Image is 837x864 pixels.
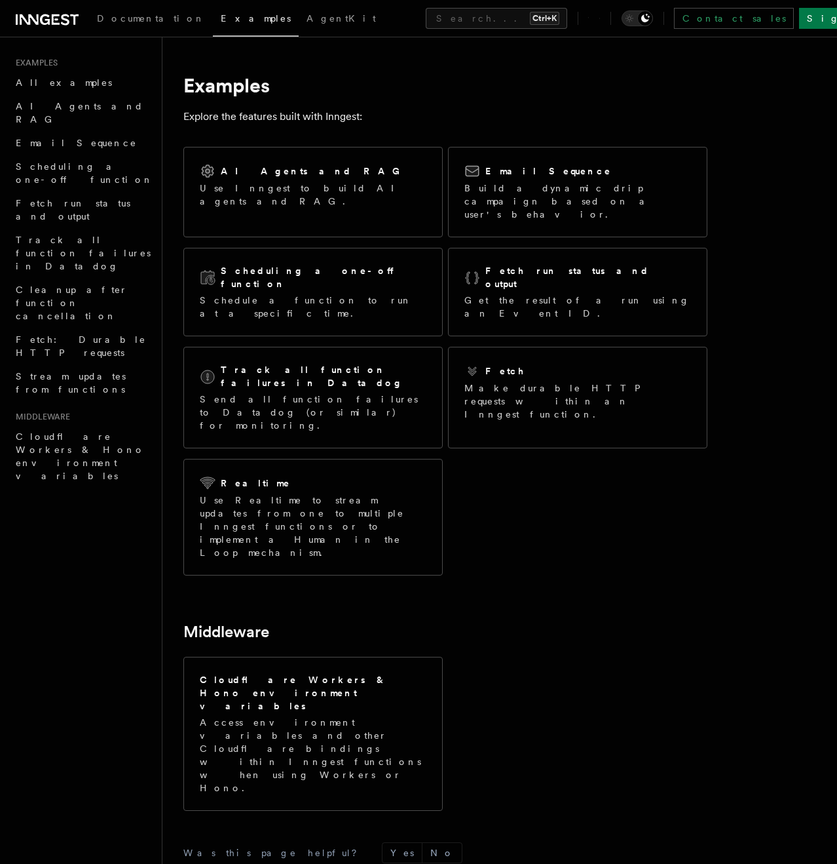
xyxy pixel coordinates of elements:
span: Examples [10,58,58,68]
span: Documentation [97,13,205,24]
a: Scheduling a one-off functionSchedule a function to run at a specific time. [183,248,443,336]
span: Fetch: Durable HTTP requests [16,334,146,358]
a: Email Sequence [10,131,154,155]
a: Fetch run status and output [10,191,154,228]
p: Access environment variables and other Cloudflare bindings within Inngest functions when using Wo... [200,716,426,795]
h2: Fetch run status and output [485,264,691,290]
p: Get the result of a run using an Event ID. [464,294,691,320]
a: Fetch run status and outputGet the result of a run using an Event ID. [448,248,707,336]
span: AgentKit [307,13,376,24]
button: Toggle dark mode [622,10,653,26]
a: Cloudflare Workers & Hono environment variables [10,425,154,488]
a: Fetch: Durable HTTP requests [10,328,154,364]
span: Scheduling a one-off function [16,161,153,185]
a: Middleware [183,623,269,641]
a: Email SequenceBuild a dynamic drip campaign based on a user's behavior. [448,147,707,237]
p: Build a dynamic drip campaign based on a user's behavior. [464,182,691,221]
a: AgentKit [299,4,384,35]
span: Email Sequence [16,138,137,148]
h2: Fetch [485,364,525,378]
span: All examples [16,77,112,88]
button: Search...Ctrl+K [426,8,567,29]
p: Send all function failures to Datadog (or similar) for monitoring. [200,393,426,432]
button: Yes [382,843,422,863]
a: Track all function failures in Datadog [10,228,154,278]
a: Track all function failures in DatadogSend all function failures to Datadog (or similar) for moni... [183,347,443,448]
a: FetchMake durable HTTP requests within an Inngest function. [448,347,707,448]
span: Middleware [10,412,70,422]
a: RealtimeUse Realtime to stream updates from one to multiple Inngest functions or to implement a H... [183,459,443,576]
a: Documentation [89,4,213,35]
h1: Examples [183,73,707,97]
h2: Track all function failures in Datadog [221,363,426,389]
a: Contact sales [674,8,794,29]
button: No [422,843,462,863]
p: Use Realtime to stream updates from one to multiple Inngest functions or to implement a Human in ... [200,494,426,559]
span: AI Agents and RAG [16,101,143,125]
p: Was this page helpful? [183,846,366,859]
h2: Realtime [221,477,291,490]
h2: Email Sequence [485,165,612,178]
kbd: Ctrl+K [530,12,559,25]
p: Make durable HTTP requests within an Inngest function. [464,382,691,421]
span: Cleanup after function cancellation [16,285,128,321]
span: Examples [221,13,291,24]
span: Stream updates from functions [16,371,126,395]
a: All examples [10,71,154,94]
a: Stream updates from functions [10,364,154,401]
p: Explore the features built with Inngest: [183,108,707,126]
h2: Cloudflare Workers & Hono environment variables [200,673,426,713]
a: AI Agents and RAG [10,94,154,131]
span: Fetch run status and output [16,198,130,222]
a: Examples [213,4,299,37]
p: Schedule a function to run at a specific time. [200,294,426,320]
a: AI Agents and RAGUse Inngest to build AI agents and RAG. [183,147,443,237]
a: Scheduling a one-off function [10,155,154,191]
h2: AI Agents and RAG [221,165,407,178]
p: Use Inngest to build AI agents and RAG. [200,182,426,208]
span: Cloudflare Workers & Hono environment variables [16,431,145,481]
a: Cloudflare Workers & Hono environment variablesAccess environment variables and other Cloudflare ... [183,657,443,811]
h2: Scheduling a one-off function [221,264,426,290]
a: Cleanup after function cancellation [10,278,154,328]
span: Track all function failures in Datadog [16,235,151,271]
